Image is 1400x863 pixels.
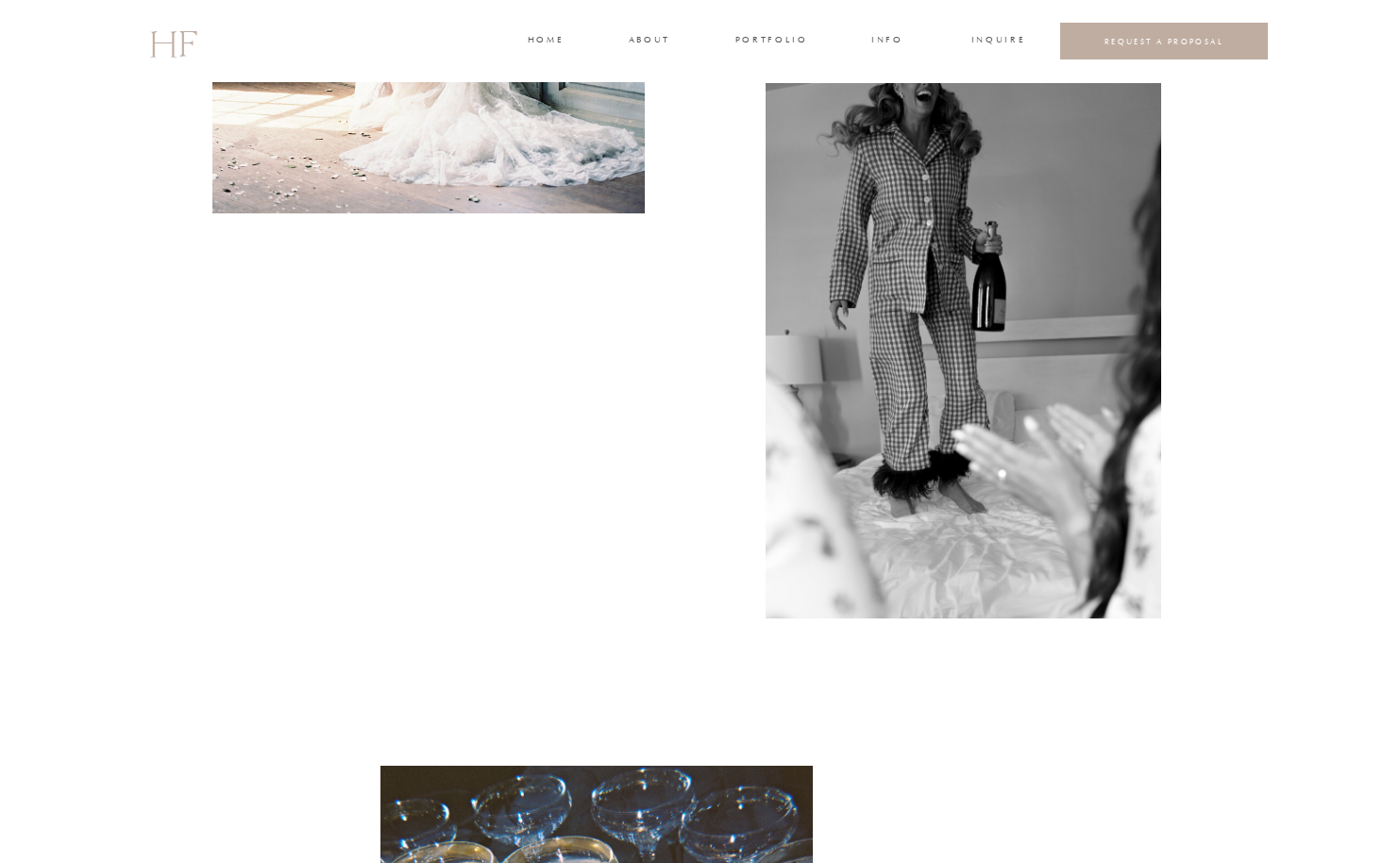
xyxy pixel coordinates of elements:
[149,14,196,69] a: HF
[1075,36,1254,46] a: REQUEST A PROPOSAL
[870,33,905,50] a: INFO
[528,33,563,50] a: home
[971,33,1022,50] a: INQUIRE
[735,33,806,50] a: portfolio
[629,33,668,50] a: about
